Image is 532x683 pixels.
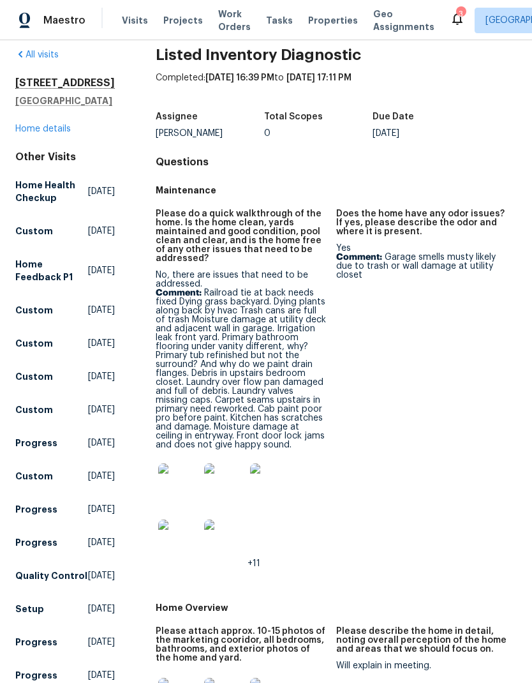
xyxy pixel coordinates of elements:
[15,225,53,237] h5: Custom
[15,179,88,204] h5: Home Health Checkup
[156,129,264,138] div: [PERSON_NAME]
[336,244,506,280] div: Yes
[156,209,326,263] h5: Please do a quick walkthrough of the home. Is the home clean, yards maintained and good condition...
[15,403,53,416] h5: Custom
[15,174,115,209] a: Home Health Checkup[DATE]
[156,627,326,663] h5: Please attach approx. 10-15 photos of the marketing cooridor, all bedrooms, bathrooms, and exteri...
[336,253,382,262] b: Comment:
[15,365,115,388] a: Custom[DATE]
[15,398,115,421] a: Custom[DATE]
[308,14,358,27] span: Properties
[15,498,115,521] a: Progress[DATE]
[43,14,85,27] span: Maestro
[15,432,115,454] a: Progress[DATE]
[248,559,260,568] span: +11
[88,603,115,615] span: [DATE]
[15,437,57,449] h5: Progress
[88,225,115,237] span: [DATE]
[15,299,115,322] a: Custom[DATE]
[456,8,465,20] div: 3
[15,337,53,350] h5: Custom
[336,627,506,654] h5: Please describe the home in detail, noting overall perception of the home and areas that we shoul...
[88,569,115,582] span: [DATE]
[15,503,57,516] h5: Progress
[373,8,434,33] span: Geo Assignments
[15,669,57,682] h5: Progress
[156,112,198,121] h5: Assignee
[88,437,115,449] span: [DATE]
[88,403,115,416] span: [DATE]
[15,124,71,133] a: Home details
[336,661,506,670] div: Will explain in meeting.
[373,112,414,121] h5: Due Date
[15,636,57,649] h5: Progress
[15,332,115,355] a: Custom[DATE]
[88,304,115,317] span: [DATE]
[264,112,323,121] h5: Total Scopes
[88,337,115,350] span: [DATE]
[15,603,44,615] h5: Setup
[15,220,115,243] a: Custom[DATE]
[88,503,115,516] span: [DATE]
[15,531,115,554] a: Progress[DATE]
[15,569,87,582] h5: Quality Control
[156,271,326,568] div: No, there are issues that need to be addressed.
[156,289,326,449] p: Railroad tie at back needs fixed Dying grass backyard. Dying plants along back by hvac Trash cans...
[266,16,293,25] span: Tasks
[163,14,203,27] span: Projects
[15,564,115,587] a: Quality Control[DATE]
[15,258,88,283] h5: Home Feedback P1
[156,49,517,61] h2: Listed Inventory Diagnostic
[286,73,351,82] span: [DATE] 17:11 PM
[156,601,517,614] h5: Home Overview
[15,536,57,549] h5: Progress
[336,209,506,236] h5: Does the home have any odor issues? If yes, please describe the odor and where it is present.
[122,14,148,27] span: Visits
[15,631,115,654] a: Progress[DATE]
[15,304,53,317] h5: Custom
[373,129,481,138] div: [DATE]
[218,8,251,33] span: Work Orders
[88,536,115,549] span: [DATE]
[15,370,53,383] h5: Custom
[156,71,517,105] div: Completed: to
[15,597,115,620] a: Setup[DATE]
[15,253,115,289] a: Home Feedback P1[DATE]
[88,370,115,383] span: [DATE]
[264,129,373,138] div: 0
[88,669,115,682] span: [DATE]
[156,289,202,297] b: Comment:
[88,636,115,649] span: [DATE]
[15,50,59,59] a: All visits
[336,253,506,280] p: Garage smells musty likely due to trash or wall damage at utility closet
[15,465,115,488] a: Custom[DATE]
[15,470,53,483] h5: Custom
[15,151,115,163] div: Other Visits
[88,185,115,198] span: [DATE]
[156,156,517,169] h4: Questions
[205,73,274,82] span: [DATE] 16:39 PM
[88,264,115,277] span: [DATE]
[88,470,115,483] span: [DATE]
[156,184,517,197] h5: Maintenance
